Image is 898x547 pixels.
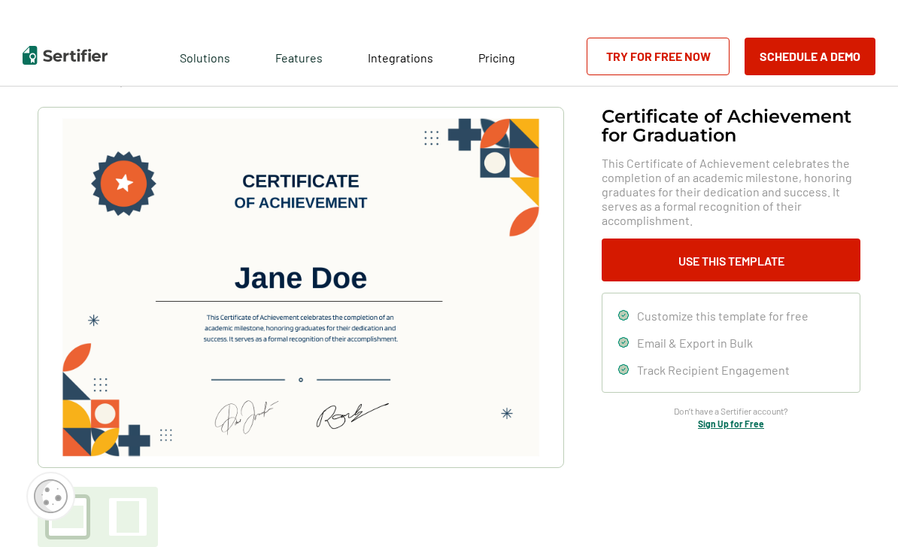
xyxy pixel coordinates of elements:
[478,50,515,65] span: Pricing
[823,475,898,547] iframe: Chat Widget
[602,239,860,281] button: Use This Template
[602,156,860,227] span: This Certificate of Achievement celebrates the completion of an academic milestone, honoring grad...
[637,308,809,323] span: Customize this template for free
[34,479,68,513] img: Cookie Popup Icon
[637,363,790,377] span: Track Recipient Engagement
[478,47,515,65] a: Pricing
[180,47,230,65] span: Solutions
[368,47,433,65] a: Integrations
[674,404,788,418] span: Don’t have a Sertifier account?
[637,336,753,350] span: Email & Export in Bulk
[275,47,323,65] span: Features
[745,38,875,75] button: Schedule a Demo
[368,50,433,65] span: Integrations
[587,38,730,75] a: Try for Free Now
[23,46,108,65] img: Sertifier | Digital Credentialing Platform
[602,107,860,144] h1: Certificate of Achievement for Graduation
[62,118,540,457] img: Certificate of Achievement for Graduation
[698,418,764,429] a: Sign Up for Free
